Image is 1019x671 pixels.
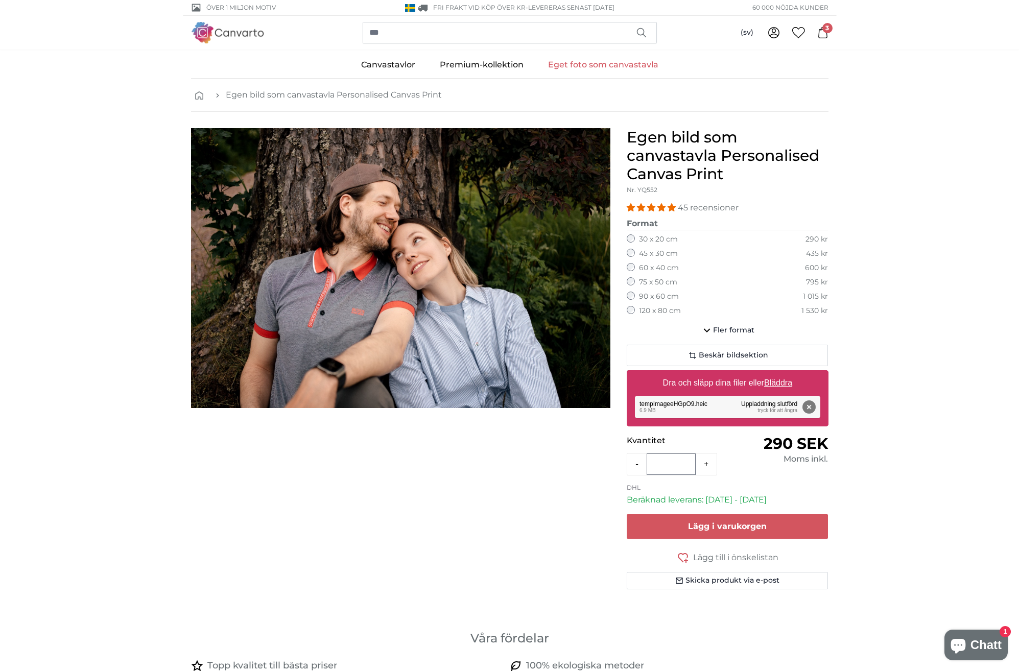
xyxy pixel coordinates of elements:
[639,292,679,302] label: 90 x 60 cm
[627,186,657,194] span: Nr. YQ552
[627,203,678,212] span: 4.93 stars
[822,23,833,33] span: 3
[696,454,717,474] button: +
[639,249,678,259] label: 45 x 30 cm
[191,630,828,646] h3: Våra fördelar
[627,435,727,447] p: Kvantitet
[627,218,828,230] legend: Format
[688,521,767,531] span: Lägg i varukorgen
[806,249,828,259] div: 435 kr
[805,263,828,273] div: 600 kr
[805,234,828,245] div: 290 kr
[658,373,796,393] label: Dra och släpp dina filer eller
[191,22,265,43] img: Canvarto
[699,350,768,361] span: Beskär bildsektion
[627,572,828,589] button: Skicka produkt via e-post
[627,320,828,341] button: Fler format
[627,454,647,474] button: -
[526,4,614,11] span: -
[433,4,526,11] span: FRI frakt vid köp över kr
[693,552,778,564] span: Lägg till i önskelistan
[713,325,754,336] span: Fler format
[627,514,828,539] button: Lägg i varukorgen
[764,378,792,387] u: Bläddra
[349,52,428,78] a: Canvastavlor
[678,203,739,212] span: 45 recensioner
[627,345,828,366] button: Beskär bildsektion
[405,4,415,12] img: Sverige
[806,277,828,287] div: 795 kr
[191,128,610,408] div: 1 of 1
[528,4,614,11] span: Levereras senast [DATE]
[639,234,678,245] label: 30 x 20 cm
[639,277,677,287] label: 75 x 50 cm
[752,3,828,12] span: 60 000 nöjda kunder
[536,52,671,78] a: Eget foto som canvastavla
[627,494,828,506] p: Beräknad leverans: [DATE] - [DATE]
[764,434,828,453] span: 290 SEK
[428,52,536,78] a: Premium-kollektion
[627,128,828,183] h1: Egen bild som canvastavla Personalised Canvas Print
[639,306,681,316] label: 120 x 80 cm
[191,79,828,112] nav: breadcrumbs
[941,630,1011,663] inbox-online-store-chat: Shopifys webbutikschatt
[732,23,762,42] button: (sv)
[801,306,828,316] div: 1 530 kr
[206,3,276,12] span: Över 1 miljon motiv
[191,128,610,408] img: personalised-canvas-print
[627,484,828,492] p: DHL
[803,292,828,302] div: 1 015 kr
[639,263,679,273] label: 60 x 40 cm
[727,453,828,465] div: Moms inkl.
[226,89,442,101] a: Egen bild som canvastavla Personalised Canvas Print
[627,551,828,564] button: Lägg till i önskelistan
